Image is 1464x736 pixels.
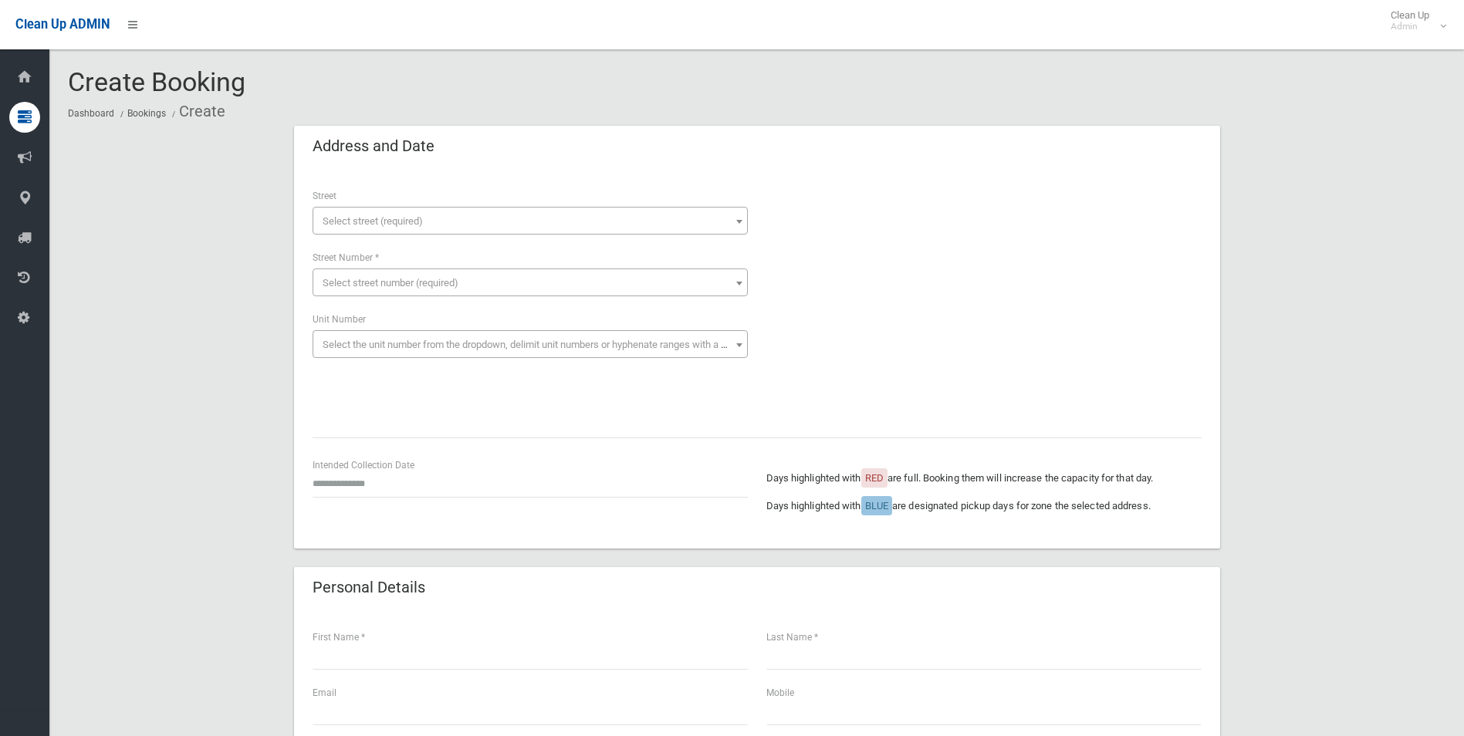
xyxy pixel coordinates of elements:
p: Days highlighted with are designated pickup days for zone the selected address. [766,497,1202,515]
span: Clean Up [1383,9,1445,32]
span: Create Booking [68,66,245,97]
span: Select street number (required) [323,277,458,289]
a: Dashboard [68,108,114,119]
span: Clean Up ADMIN [15,17,110,32]
p: Days highlighted with are full. Booking them will increase the capacity for that day. [766,469,1202,488]
li: Create [168,97,225,126]
header: Address and Date [294,131,453,161]
small: Admin [1391,21,1429,32]
span: Select the unit number from the dropdown, delimit unit numbers or hyphenate ranges with a comma [323,339,754,350]
a: Bookings [127,108,166,119]
header: Personal Details [294,572,444,603]
span: BLUE [865,500,888,511]
span: RED [865,472,884,484]
span: Select street (required) [323,215,423,227]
